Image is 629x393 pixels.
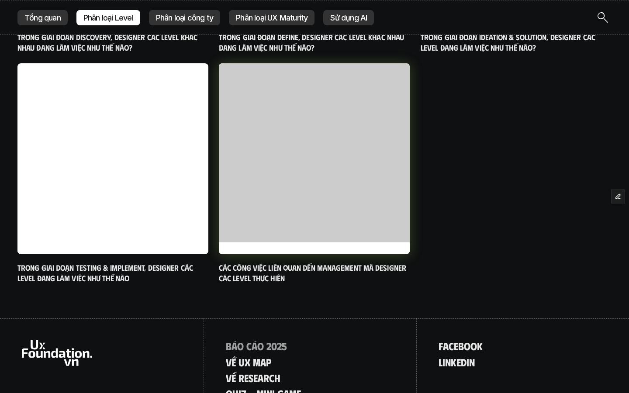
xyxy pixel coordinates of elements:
span: o [237,340,244,352]
span: á [252,340,257,352]
a: Made with Flourish Trong giai đoạn Testing & Implement, Designer các Level đang làm việc như thế nào [17,63,208,283]
span: 2 [266,340,271,352]
a: Tổng quan [17,10,68,25]
iframe: Interactive or visual content [17,63,208,244]
span: ề [232,356,236,368]
span: c [269,372,274,383]
span: n [445,356,451,368]
h6: Trong giai đoạn Testing & Implement, Designer các Level đang làm việc như thế nào [17,263,208,283]
p: Phân loại công ty [156,13,213,22]
h6: Trong giai đoạn Define, designer các level khác nhau đang làm việc như thế nào? [219,32,410,53]
span: b [458,340,464,352]
a: Các công việc liên quan đến Management mà designer các Level thực hiện [219,63,410,283]
span: k [477,340,483,352]
span: a [443,340,449,352]
span: V [226,356,232,368]
a: Báocáo2025 [226,340,287,352]
img: icon entry point for Site Search [598,12,608,23]
span: e [253,372,258,383]
span: i [467,356,469,368]
span: x [245,356,250,368]
p: Sử dụng AI [330,13,367,22]
span: f [439,340,443,352]
span: i [442,356,445,368]
span: o [470,340,477,352]
span: k [451,356,456,368]
span: s [249,372,253,383]
span: o [464,340,470,352]
span: u [238,356,245,368]
span: e [456,356,461,368]
a: facebook [439,340,483,352]
span: v [226,372,232,383]
span: o [257,340,264,352]
span: 0 [271,340,277,352]
span: d [461,356,467,368]
p: Phân loại UX Maturity [236,13,308,22]
a: Sử dụng AI [323,10,374,25]
span: c [449,340,454,352]
h6: Trong giai đoạn Discovery, designer các level khác nhau đang làm việc như thế nào? [17,32,208,53]
span: á [232,340,237,352]
span: c [246,340,252,352]
span: p [266,356,271,368]
a: Phân loại UX Maturity [229,10,314,25]
span: ề [232,372,236,383]
a: Phân loại Level [76,10,140,25]
span: B [226,340,232,352]
button: Edit Framer Content [612,190,625,203]
a: Vềuxmap [226,356,271,368]
button: Search Icon [594,9,612,26]
a: linkedin [439,356,475,368]
p: Tổng quan [24,13,61,22]
h6: Các công việc liên quan đến Management mà designer các Level thực hiện [219,263,410,283]
h6: Trong giai đoạn Ideation & Solution, designer các Level đang làm việc như thế nào? [421,32,612,53]
a: vềresearch [226,372,280,383]
span: r [238,372,244,383]
p: Phân loại Level [83,13,133,22]
span: m [253,356,260,368]
span: e [244,372,249,383]
span: l [439,356,442,368]
span: h [274,372,280,383]
span: 2 [277,340,282,352]
span: 5 [282,340,287,352]
span: a [258,372,263,383]
span: r [263,372,269,383]
a: Phân loại công ty [149,10,220,25]
span: n [469,356,475,368]
span: e [454,340,458,352]
span: a [260,356,266,368]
